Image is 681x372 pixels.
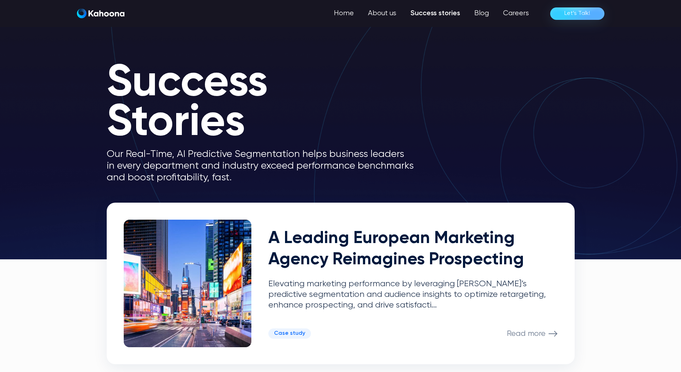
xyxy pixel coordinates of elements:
a: Careers [496,6,536,21]
h2: A Leading European Marketing Agency Reimagines Prospecting [268,228,558,270]
p: Our Real-Time, AI Predictive Segmentation helps business leaders in every department and industry... [107,148,426,184]
div: Case study [274,330,305,337]
a: home [77,9,124,19]
a: Let’s Talk! [550,7,604,20]
a: Success stories [403,6,467,21]
p: Read more [507,329,546,338]
p: Elevating marketing performance by leveraging [PERSON_NAME]’s predictive segmentation and audienc... [268,279,558,310]
a: About us [361,6,403,21]
a: Blog [467,6,496,21]
img: Kahoona logo white [77,9,124,18]
a: Home [327,6,361,21]
h1: Success Stories [107,64,426,143]
div: Let’s Talk! [564,8,590,19]
a: A Leading European Marketing Agency Reimagines ProspectingElevating marketing performance by leve... [107,203,575,364]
